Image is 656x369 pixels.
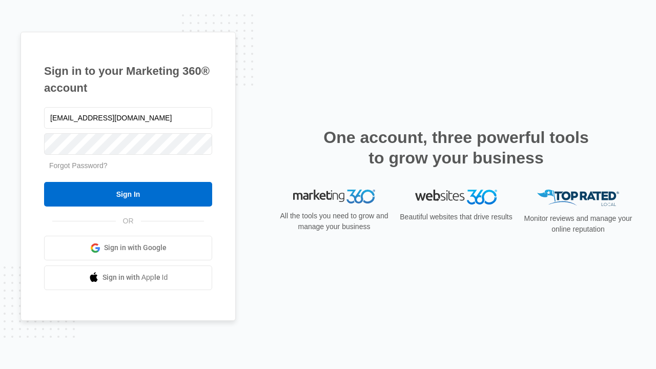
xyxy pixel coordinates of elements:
[44,107,212,129] input: Email
[277,211,392,232] p: All the tools you need to grow and manage your business
[44,182,212,207] input: Sign In
[44,63,212,96] h1: Sign in to your Marketing 360® account
[104,242,167,253] span: Sign in with Google
[293,190,375,204] img: Marketing 360
[44,236,212,260] a: Sign in with Google
[44,265,212,290] a: Sign in with Apple Id
[399,212,514,222] p: Beautiful websites that drive results
[116,216,141,227] span: OR
[320,127,592,168] h2: One account, three powerful tools to grow your business
[415,190,497,204] img: Websites 360
[49,161,108,170] a: Forgot Password?
[537,190,619,207] img: Top Rated Local
[102,272,168,283] span: Sign in with Apple Id
[521,213,635,235] p: Monitor reviews and manage your online reputation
